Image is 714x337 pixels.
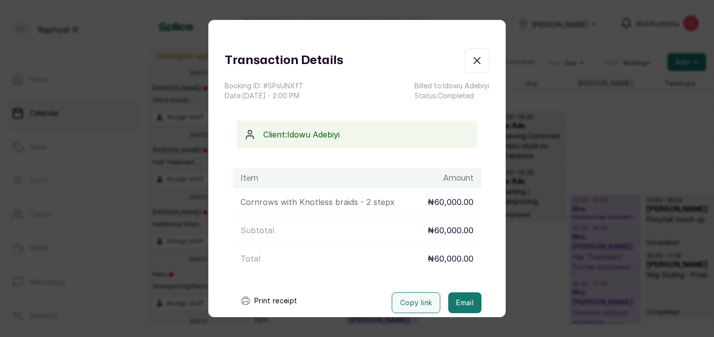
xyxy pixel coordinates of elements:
[427,253,474,265] p: ₦60,000.00
[415,81,489,91] p: Billed to: Idowu Adebiyi
[240,196,395,208] p: Cornrows with Knotless braids - 2 step x
[427,224,474,236] p: ₦60,000.00
[225,81,303,91] p: Booking ID: # SPsUNXfT
[427,196,474,208] p: ₦60,000.00
[240,224,274,236] p: Subtotal
[225,91,303,101] p: Date: [DATE] ・ 2:00 PM
[240,172,258,184] h1: Item
[392,292,440,313] button: Copy link
[448,292,481,313] button: Email
[240,253,260,265] p: Total
[443,172,474,184] h1: Amount
[415,91,489,101] p: Status: Completed
[225,52,343,69] h1: Transaction Details
[233,291,305,311] button: Print receipt
[263,129,470,140] p: Client: Idowu Adebiyi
